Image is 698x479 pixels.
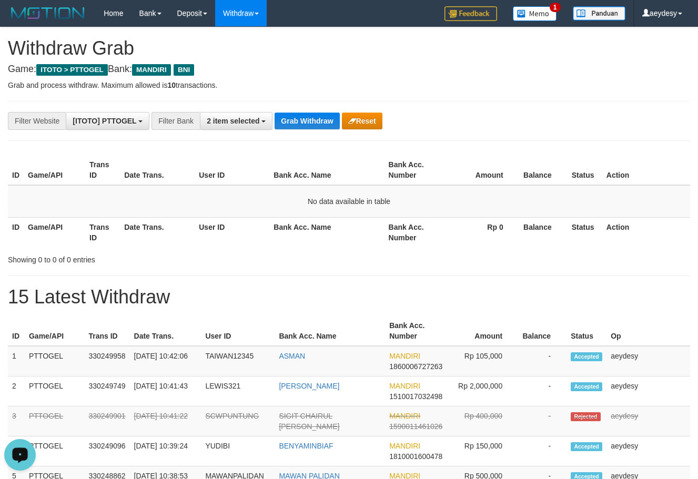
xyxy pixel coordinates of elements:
[385,217,446,247] th: Bank Acc. Number
[279,352,305,360] a: ASMAN
[8,316,25,346] th: ID
[389,452,442,461] span: Copy 1810001600478 to clipboard
[342,113,382,129] button: Reset
[606,346,690,376] td: aeydesy
[568,155,602,185] th: Status
[201,406,275,436] td: SCWPUNTUNG
[174,64,194,76] span: BNI
[73,117,136,125] span: [ITOTO] PTTOGEL
[8,112,66,130] div: Filter Website
[8,287,690,308] h1: 15 Latest Withdraw
[24,155,85,185] th: Game/API
[201,316,275,346] th: User ID
[518,406,567,436] td: -
[84,406,129,436] td: 330249901
[85,217,120,247] th: Trans ID
[389,352,420,360] span: MANDIRI
[120,155,195,185] th: Date Trans.
[200,112,272,130] button: 2 item selected
[207,117,259,125] span: 2 item selected
[195,217,269,247] th: User ID
[602,155,690,185] th: Action
[279,412,339,431] a: SIGIT CHAIRUL [PERSON_NAME]
[25,406,85,436] td: PTTOGEL
[385,316,447,346] th: Bank Acc. Number
[8,64,690,75] h4: Game: Bank:
[8,250,283,265] div: Showing 0 to 0 of 0 entries
[8,155,24,185] th: ID
[84,436,129,466] td: 330249096
[389,392,442,401] span: Copy 1510017032498 to clipboard
[269,217,384,247] th: Bank Acc. Name
[389,412,420,420] span: MANDIRI
[8,376,25,406] td: 2
[606,376,690,406] td: aeydesy
[567,316,606,346] th: Status
[24,217,85,247] th: Game/API
[573,6,625,21] img: panduan.png
[447,316,518,346] th: Amount
[275,316,385,346] th: Bank Acc. Name
[269,155,384,185] th: Bank Acc. Name
[606,436,690,466] td: aeydesy
[8,217,24,247] th: ID
[518,376,567,406] td: -
[130,346,201,376] td: [DATE] 10:42:06
[571,382,602,391] span: Accepted
[446,155,519,185] th: Amount
[602,217,690,247] th: Action
[151,112,200,130] div: Filter Bank
[130,376,201,406] td: [DATE] 10:41:43
[275,113,339,129] button: Grab Withdraw
[571,412,600,421] span: Rejected
[513,6,557,21] img: Button%20Memo.svg
[389,382,420,390] span: MANDIRI
[571,352,602,361] span: Accepted
[8,185,690,218] td: No data available in table
[25,376,85,406] td: PTTOGEL
[201,376,275,406] td: LEWIS321
[519,217,568,247] th: Balance
[447,436,518,466] td: Rp 150,000
[130,316,201,346] th: Date Trans.
[519,155,568,185] th: Balance
[130,436,201,466] td: [DATE] 10:39:24
[389,442,420,450] span: MANDIRI
[447,376,518,406] td: Rp 2,000,000
[8,80,690,90] p: Grab and process withdraw. Maximum allowed is transactions.
[447,406,518,436] td: Rp 400,000
[279,442,333,450] a: BENYAMINBIAF
[120,217,195,247] th: Date Trans.
[446,217,519,247] th: Rp 0
[606,406,690,436] td: aeydesy
[195,155,269,185] th: User ID
[84,316,129,346] th: Trans ID
[279,382,339,390] a: [PERSON_NAME]
[201,436,275,466] td: YUDIBI
[201,346,275,376] td: TAIWAN12345
[518,436,567,466] td: -
[25,316,85,346] th: Game/API
[8,406,25,436] td: 3
[25,346,85,376] td: PTTOGEL
[389,362,442,371] span: Copy 1860006727263 to clipboard
[568,217,602,247] th: Status
[132,64,171,76] span: MANDIRI
[8,38,690,59] h1: Withdraw Grab
[8,5,88,21] img: MOTION_logo.png
[167,81,176,89] strong: 10
[389,422,442,431] span: Copy 1590011461026 to clipboard
[4,4,36,36] button: Open LiveChat chat widget
[606,316,690,346] th: Op
[85,155,120,185] th: Trans ID
[84,346,129,376] td: 330249958
[36,64,108,76] span: ITOTO > PTTOGEL
[25,436,85,466] td: PTTOGEL
[385,155,446,185] th: Bank Acc. Number
[550,3,561,12] span: 1
[130,406,201,436] td: [DATE] 10:41:22
[66,112,149,130] button: [ITOTO] PTTOGEL
[518,316,567,346] th: Balance
[84,376,129,406] td: 330249749
[444,6,497,21] img: Feedback.jpg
